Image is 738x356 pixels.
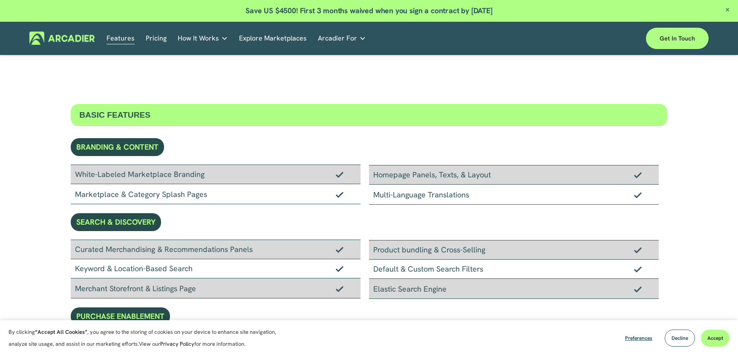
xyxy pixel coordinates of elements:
div: Keyword & Location-Based Search [71,259,360,278]
div: Product bundling & Cross-Selling [369,240,659,260]
img: Checkmark [336,191,343,197]
a: Explore Marketplaces [239,32,307,45]
img: Checkmark [336,266,343,272]
a: Get in touch [646,28,709,49]
span: How It Works [178,32,219,44]
div: Elastic Search Engine [369,279,659,299]
img: Checkmark [634,266,642,272]
img: Checkmark [634,192,642,198]
a: folder dropdown [178,32,228,45]
img: Checkmark [336,286,343,292]
img: Arcadier [29,32,95,45]
a: folder dropdown [318,32,366,45]
button: Preferences [619,330,659,347]
iframe: Chat Widget [695,315,738,356]
img: Checkmark [634,286,642,292]
img: Checkmark [634,172,642,178]
div: PURCHASE ENABLEMENT [71,307,170,325]
div: Homepage Panels, Texts, & Layout [369,165,659,185]
a: Features [107,32,135,45]
p: By clicking , you agree to the storing of cookies on your device to enhance site navigation, anal... [9,326,285,350]
span: Arcadier For [318,32,357,44]
div: BASIC FEATURES [71,104,667,126]
div: Curated Merchandising & Recommendations Panels [71,240,360,259]
div: BRANDING & CONTENT [71,138,164,156]
a: Privacy Policy [160,340,194,347]
div: Merchant Storefront & Listings Page [71,278,360,298]
img: Checkmark [634,247,642,253]
img: Checkmark [336,246,343,252]
div: Multi-Language Translations [369,185,659,205]
img: Checkmark [336,171,343,177]
button: Decline [665,330,695,347]
a: Pricing [146,32,167,45]
span: Preferences [625,335,652,342]
div: Marketplace & Category Splash Pages [71,184,360,204]
div: White-Labeled Marketplace Branding [71,165,360,184]
div: Default & Custom Search Filters [369,260,659,279]
span: Decline [672,335,688,342]
div: SEARCH & DISCOVERY [71,213,161,231]
strong: “Accept All Cookies” [35,328,87,336]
